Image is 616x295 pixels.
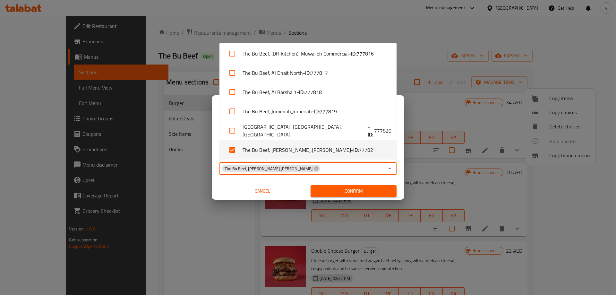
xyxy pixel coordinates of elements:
li: The Bu Beef, [PERSON_NAME],Al Seyouh [219,160,397,179]
span: Confirm [316,187,391,195]
span: 777817 [311,69,328,77]
li: The Bu Beef, Al Dhait North [219,63,397,82]
span: 777818 [304,88,322,96]
span: The Bu Beef, [PERSON_NAME],[PERSON_NAME] [222,166,315,172]
span: 777816 [356,50,374,57]
li: The Bu Beef, (DH Kitchen), Muwaileh Commercial [219,44,397,63]
li: The Bu Beef, Jumeirah,Jumeirah [219,102,397,121]
span: Cancel [222,187,303,195]
button: Confirm [311,185,397,197]
b: - ID: [303,69,311,77]
b: - ID: [351,146,359,154]
span: 777819 [320,108,337,115]
b: - ID: [368,123,374,138]
b: - ID: [297,88,304,96]
button: Cancel [219,185,305,197]
button: Close [385,164,394,173]
li: The Bu Beef, Al Barsha 1 [219,82,397,102]
div: The Bu Beef, [PERSON_NAME],[PERSON_NAME] [222,165,320,172]
span: 777821 [359,146,376,154]
b: - ID: [312,108,320,115]
span: 777820 [374,127,391,134]
b: - ID: [349,50,356,57]
li: The Bu Beef, [PERSON_NAME],[PERSON_NAME] [219,140,397,160]
li: [GEOGRAPHIC_DATA], [GEOGRAPHIC_DATA],[GEOGRAPHIC_DATA] [219,121,397,140]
